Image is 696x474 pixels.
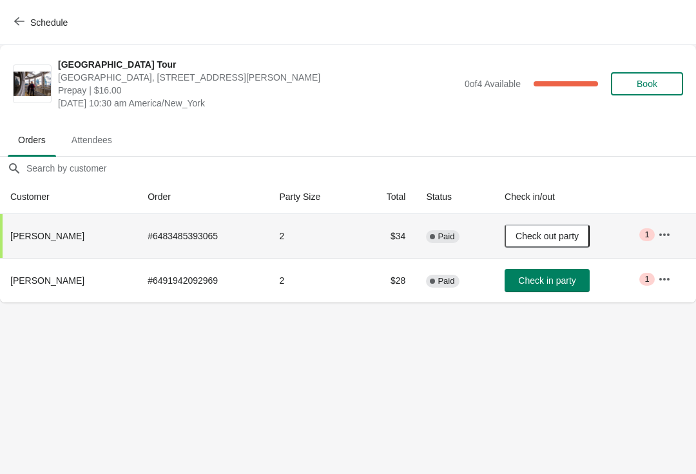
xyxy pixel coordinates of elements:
[494,180,648,214] th: Check in/out
[6,11,78,34] button: Schedule
[10,275,84,286] span: [PERSON_NAME]
[137,214,269,258] td: # 6483485393065
[637,79,657,89] span: Book
[58,97,458,110] span: [DATE] 10:30 am America/New_York
[644,274,649,284] span: 1
[465,79,521,89] span: 0 of 4 Available
[137,258,269,302] td: # 6491942092969
[358,180,416,214] th: Total
[8,128,56,152] span: Orders
[269,180,358,214] th: Party Size
[358,258,416,302] td: $28
[505,269,590,292] button: Check in party
[26,157,696,180] input: Search by customer
[416,180,494,214] th: Status
[518,275,575,286] span: Check in party
[438,232,454,242] span: Paid
[269,258,358,302] td: 2
[14,72,51,97] img: City Hall Tower Tour
[61,128,122,152] span: Attendees
[58,58,458,71] span: [GEOGRAPHIC_DATA] Tour
[58,84,458,97] span: Prepay | $16.00
[358,214,416,258] td: $34
[611,72,683,95] button: Book
[516,231,579,241] span: Check out party
[269,214,358,258] td: 2
[137,180,269,214] th: Order
[30,17,68,28] span: Schedule
[644,230,649,240] span: 1
[505,224,590,248] button: Check out party
[438,276,454,286] span: Paid
[10,231,84,241] span: [PERSON_NAME]
[58,71,458,84] span: [GEOGRAPHIC_DATA], [STREET_ADDRESS][PERSON_NAME]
